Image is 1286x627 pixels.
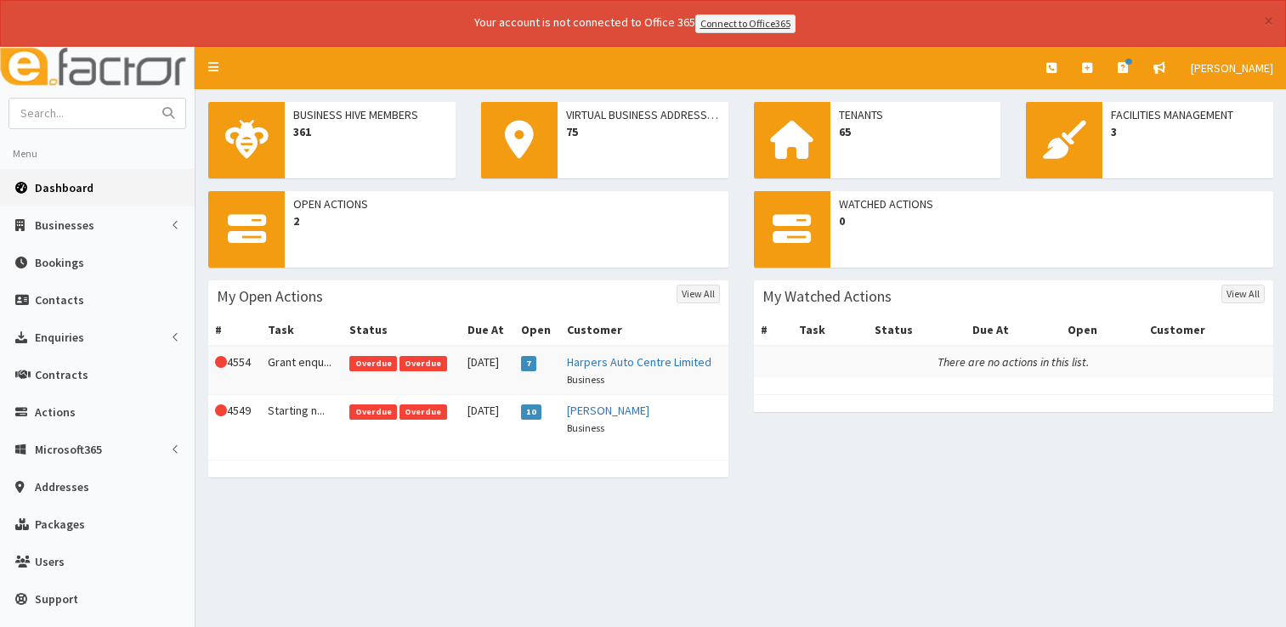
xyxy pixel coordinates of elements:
span: Overdue [399,356,447,371]
td: Grant enqu... [261,346,343,395]
span: Actions [35,404,76,420]
span: Virtual Business Addresses [566,106,720,123]
span: [PERSON_NAME] [1191,60,1273,76]
a: View All [1221,285,1265,303]
i: This Action is overdue! [215,404,227,416]
th: # [754,314,792,346]
a: Harpers Auto Centre Limited [567,354,711,370]
div: Your account is not connected to Office 365 [138,14,1132,33]
span: 3 [1111,123,1265,140]
h3: My Open Actions [217,289,323,304]
span: 0 [839,212,1266,229]
span: Users [35,554,65,569]
span: Overdue [349,356,397,371]
span: Contacts [35,292,84,308]
span: Business Hive Members [293,106,447,123]
span: Watched Actions [839,195,1266,212]
span: Overdue [399,404,447,420]
small: Business [567,421,604,434]
span: Support [35,591,78,607]
td: Starting n... [261,394,343,443]
span: Packages [35,517,85,532]
span: Contracts [35,367,88,382]
th: # [208,314,261,346]
td: 4554 [208,346,261,395]
span: Addresses [35,479,89,494]
span: 7 [521,356,537,371]
th: Open [1061,314,1143,346]
a: [PERSON_NAME] [1178,47,1286,89]
span: Tenants [839,106,993,123]
th: Status [343,314,460,346]
th: Due At [966,314,1061,346]
input: Search... [9,99,152,128]
span: 361 [293,123,447,140]
a: Connect to Office365 [695,14,796,33]
h3: My Watched Actions [762,289,892,304]
button: × [1264,12,1273,30]
td: 4549 [208,394,261,443]
span: 10 [521,404,542,420]
a: [PERSON_NAME] [567,403,649,418]
span: Bookings [35,255,84,270]
span: Open Actions [293,195,720,212]
th: Status [868,314,966,346]
span: Microsoft365 [35,442,102,457]
a: View All [677,285,720,303]
i: There are no actions in this list. [938,354,1089,370]
span: 65 [839,123,993,140]
small: Business [567,373,604,386]
span: Enquiries [35,330,84,345]
span: Facilities Management [1111,106,1265,123]
th: Customer [560,314,728,346]
th: Customer [1143,314,1273,346]
span: 75 [566,123,720,140]
th: Task [792,314,868,346]
i: This Action is overdue! [215,356,227,368]
td: [DATE] [461,346,514,395]
span: Businesses [35,217,94,233]
span: Dashboard [35,180,93,195]
th: Open [514,314,560,346]
th: Task [261,314,343,346]
td: [DATE] [461,394,514,443]
th: Due At [461,314,514,346]
span: Overdue [349,404,397,420]
span: 2 [293,212,720,229]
